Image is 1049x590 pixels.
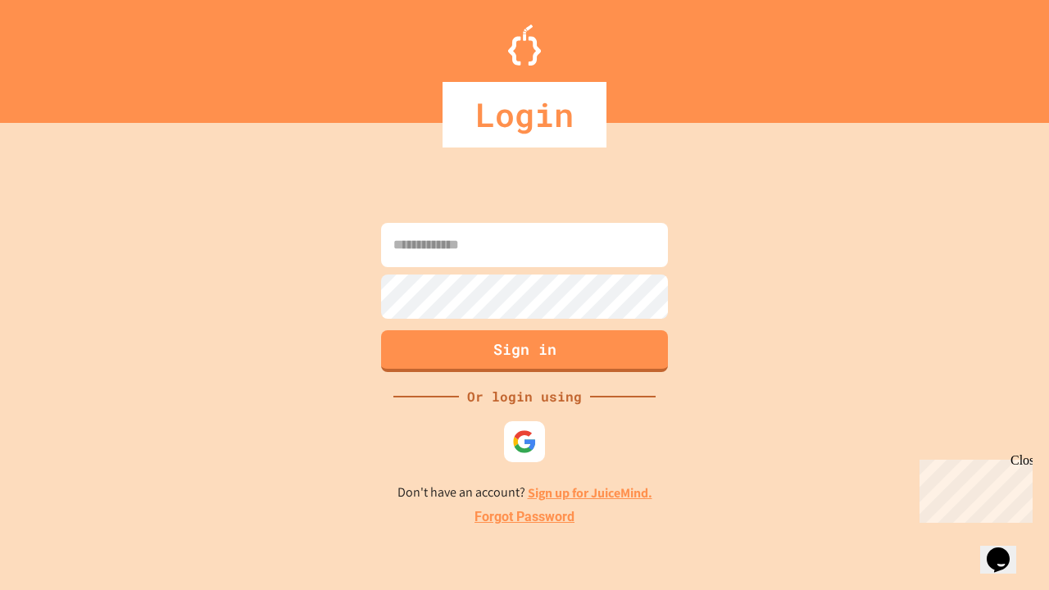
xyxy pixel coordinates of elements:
div: Chat with us now!Close [7,7,113,104]
a: Sign up for JuiceMind. [528,484,652,501]
a: Forgot Password [475,507,574,527]
div: Or login using [459,387,590,406]
p: Don't have an account? [397,483,652,503]
button: Sign in [381,330,668,372]
iframe: chat widget [980,524,1033,574]
img: google-icon.svg [512,429,537,454]
iframe: chat widget [913,453,1033,523]
div: Login [443,82,606,147]
img: Logo.svg [508,25,541,66]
